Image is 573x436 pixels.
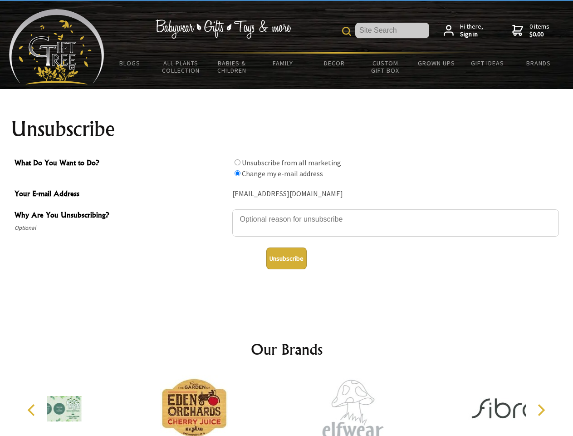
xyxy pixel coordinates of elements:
[156,54,207,80] a: All Plants Collection
[531,400,551,420] button: Next
[342,27,351,36] img: product search
[15,188,228,201] span: Your E-mail Address
[411,54,462,73] a: Grown Ups
[460,30,483,39] strong: Sign in
[9,9,104,84] img: Babyware - Gifts - Toys and more...
[266,248,307,269] button: Unsubscribe
[15,157,228,170] span: What Do You Want to Do?
[360,54,411,80] a: Custom Gift Box
[232,209,559,237] textarea: Why Are You Unsubscribing?
[529,22,549,39] span: 0 items
[155,20,291,39] img: Babywear - Gifts - Toys & more
[513,54,564,73] a: Brands
[444,23,483,39] a: Hi there,Sign in
[15,223,228,233] span: Optional
[462,54,513,73] a: Gift Ideas
[258,54,309,73] a: Family
[235,170,240,176] input: What Do You Want to Do?
[235,159,240,165] input: What Do You Want to Do?
[355,23,429,38] input: Site Search
[23,400,43,420] button: Previous
[232,187,559,201] div: [EMAIL_ADDRESS][DOMAIN_NAME]
[11,118,563,140] h1: Unsubscribe
[309,54,360,73] a: Decor
[242,169,323,178] label: Change my e-mail address
[15,209,228,223] span: Why Are You Unsubscribing?
[104,54,156,73] a: BLOGS
[512,23,549,39] a: 0 items$0.00
[242,158,341,167] label: Unsubscribe from all marketing
[460,23,483,39] span: Hi there,
[18,338,555,360] h2: Our Brands
[529,30,549,39] strong: $0.00
[206,54,258,80] a: Babies & Children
